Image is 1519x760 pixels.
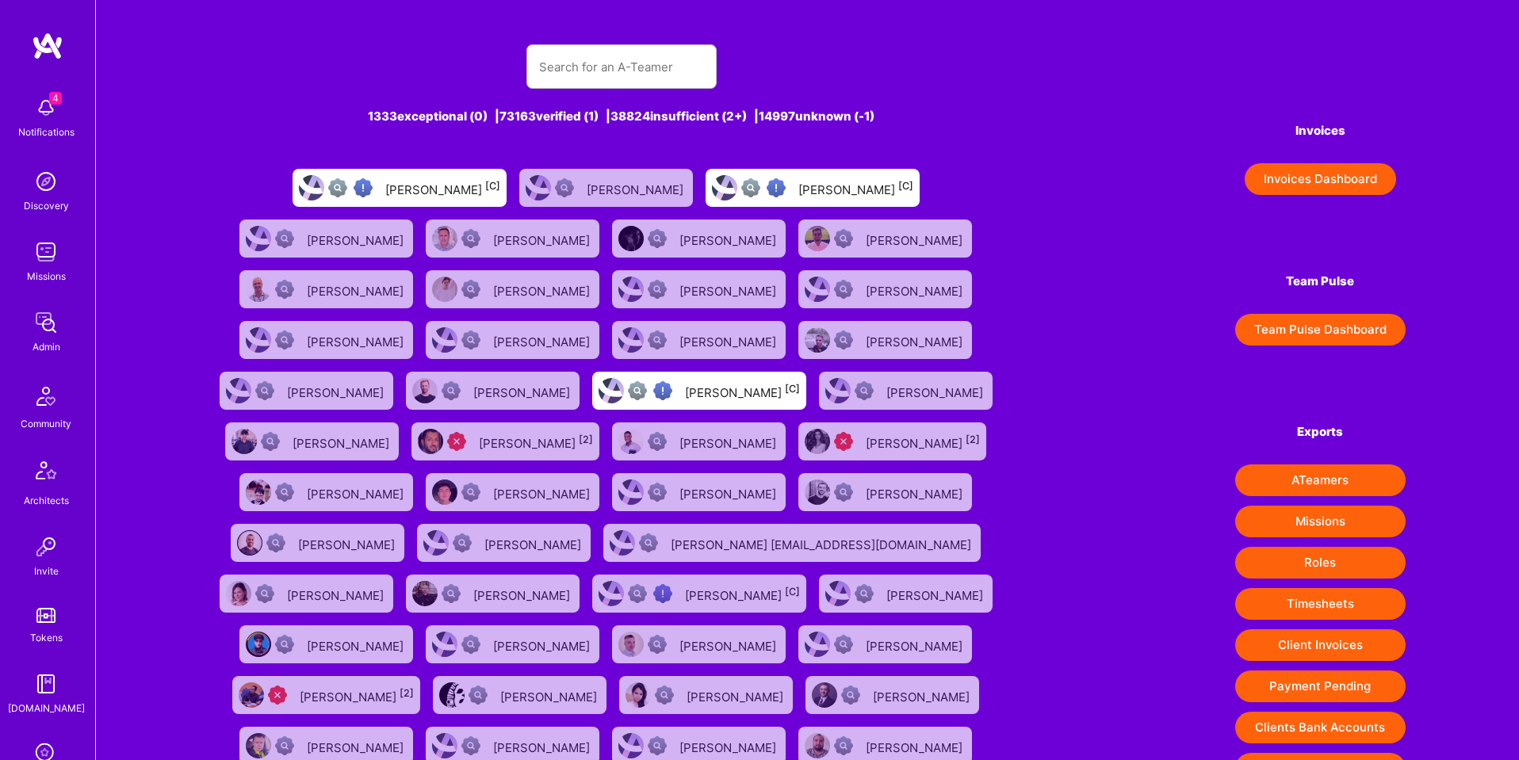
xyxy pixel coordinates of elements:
[712,175,737,201] img: User Avatar
[246,226,271,251] img: User Avatar
[412,581,438,606] img: User Avatar
[423,530,449,556] img: User Avatar
[226,378,251,403] img: User Avatar
[792,264,978,315] a: User AvatarNot Scrubbed[PERSON_NAME]
[447,432,466,451] img: Unqualified
[685,380,800,401] div: [PERSON_NAME]
[30,629,63,646] div: Tokens
[473,583,573,604] div: [PERSON_NAME]
[461,330,480,349] img: Not Scrubbed
[36,608,55,623] img: tokens
[275,280,294,299] img: Not Scrubbed
[679,228,779,249] div: [PERSON_NAME]
[307,279,407,300] div: [PERSON_NAME]
[500,685,600,705] div: [PERSON_NAME]
[799,670,985,720] a: User AvatarNot Scrubbed[PERSON_NAME]
[209,108,1033,124] div: 1333 exceptional (0) | 73163 verified (1) | 38824 insufficient (2+) | 14997 unknown (-1)
[268,686,287,705] img: Unqualified
[30,92,62,124] img: bell
[687,685,786,705] div: [PERSON_NAME]
[307,330,407,350] div: [PERSON_NAME]
[400,365,586,416] a: User AvatarNot Scrubbed[PERSON_NAME]
[699,162,926,213] a: User AvatarNot fully vettedHigh Potential User[PERSON_NAME][C]
[792,467,978,517] a: User AvatarNot Scrubbed[PERSON_NAME]
[328,178,347,197] img: Not fully vetted
[213,365,400,416] a: User AvatarNot Scrubbed[PERSON_NAME]
[805,327,830,353] img: User Avatar
[300,685,414,705] div: [PERSON_NAME]
[825,378,851,403] img: User Avatar
[479,431,593,452] div: [PERSON_NAME]
[626,682,651,708] img: User Avatar
[461,280,480,299] img: Not Scrubbed
[805,226,830,251] img: User Avatar
[586,365,813,416] a: User AvatarNot fully vettedHigh Potential User[PERSON_NAME][C]
[30,236,62,268] img: teamwork
[255,584,274,603] img: Not Scrubbed
[419,315,606,365] a: User AvatarNot Scrubbed[PERSON_NAME]
[834,330,853,349] img: Not Scrubbed
[648,280,667,299] img: Not Scrubbed
[411,517,597,568] a: User AvatarNot Scrubbed[PERSON_NAME]
[461,229,480,248] img: Not Scrubbed
[873,685,973,705] div: [PERSON_NAME]
[24,492,69,509] div: Architects
[834,635,853,654] img: Not Scrubbed
[261,432,280,451] img: Not Scrubbed
[226,670,427,720] a: User AvatarUnqualified[PERSON_NAME][2]
[266,533,285,552] img: Not Scrubbed
[255,381,274,400] img: Not Scrubbed
[653,584,672,603] img: High Potential User
[834,483,853,502] img: Not Scrubbed
[526,175,551,201] img: User Avatar
[49,92,62,105] span: 4
[813,365,999,416] a: User AvatarNot Scrubbed[PERSON_NAME]
[461,483,480,502] img: Not Scrubbed
[432,479,457,505] img: User Avatar
[405,416,606,467] a: User AvatarUnqualified[PERSON_NAME][2]
[1235,314,1406,346] button: Team Pulse Dashboard
[1235,670,1406,702] button: Payment Pending
[1235,124,1406,138] h4: Invoices
[354,178,373,197] img: High Potential User
[648,483,667,502] img: Not Scrubbed
[30,531,62,563] img: Invite
[213,568,400,619] a: User AvatarNot Scrubbed[PERSON_NAME]
[299,175,324,201] img: User Avatar
[597,517,987,568] a: User AvatarNot Scrubbed[PERSON_NAME] [EMAIL_ADDRESS][DOMAIN_NAME]
[307,228,407,249] div: [PERSON_NAME]
[813,568,999,619] a: User AvatarNot Scrubbed[PERSON_NAME]
[231,429,257,454] img: User Avatar
[834,280,853,299] img: Not Scrubbed
[618,632,644,657] img: User Avatar
[275,330,294,349] img: Not Scrubbed
[275,483,294,502] img: Not Scrubbed
[1235,547,1406,579] button: Roles
[767,178,786,197] img: High Potential User
[432,632,457,657] img: User Avatar
[679,735,779,756] div: [PERSON_NAME]
[307,735,407,756] div: [PERSON_NAME]
[805,277,830,302] img: User Avatar
[587,178,687,198] div: [PERSON_NAME]
[555,178,574,197] img: Not Scrubbed
[792,315,978,365] a: User AvatarNot Scrubbed[PERSON_NAME]
[298,533,398,553] div: [PERSON_NAME]
[618,277,644,302] img: User Avatar
[606,264,792,315] a: User AvatarNot Scrubbed[PERSON_NAME]
[866,634,966,655] div: [PERSON_NAME]
[898,180,913,192] sup: [C]
[1245,163,1396,195] button: Invoices Dashboard
[432,733,457,758] img: User Avatar
[613,670,799,720] a: User AvatarNot Scrubbed[PERSON_NAME]
[886,583,986,604] div: [PERSON_NAME]
[27,268,66,285] div: Missions
[27,377,65,415] img: Community
[473,380,573,401] div: [PERSON_NAME]
[219,416,405,467] a: User AvatarNot Scrubbed[PERSON_NAME]
[419,213,606,264] a: User AvatarNot Scrubbed[PERSON_NAME]
[400,568,586,619] a: User AvatarNot Scrubbed[PERSON_NAME]
[24,197,69,214] div: Discovery
[586,568,813,619] a: User AvatarNot fully vettedHigh Potential User[PERSON_NAME][C]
